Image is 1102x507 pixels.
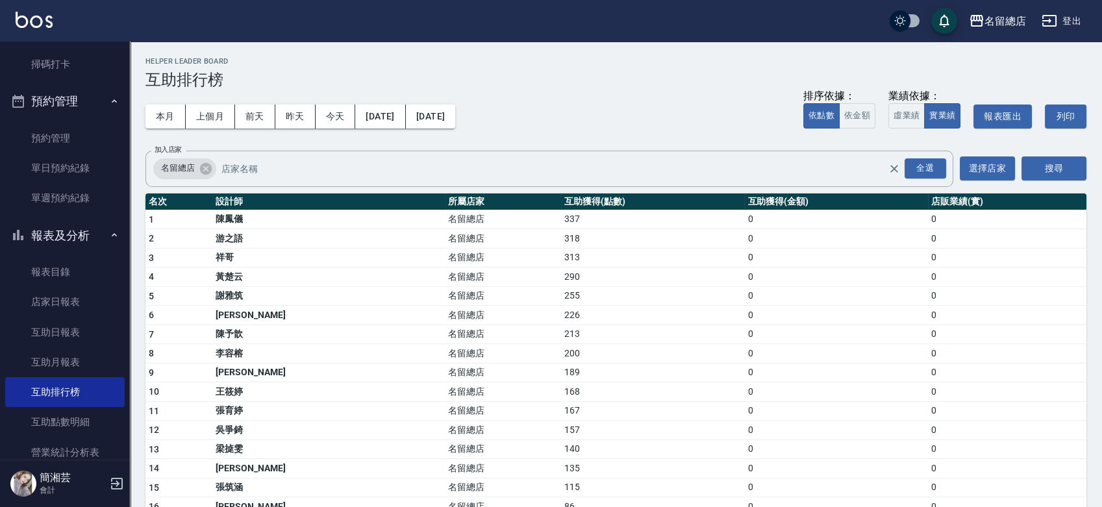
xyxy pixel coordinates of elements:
[145,71,1086,89] h3: 互助排行榜
[445,306,561,325] td: 名留總店
[928,325,1086,344] td: 0
[149,386,160,397] span: 10
[888,90,960,103] div: 業績依據：
[964,8,1031,34] button: 名留總店
[145,193,212,210] th: 名次
[5,153,125,183] a: 單日預約紀錄
[355,105,405,129] button: [DATE]
[445,267,561,287] td: 名留總店
[212,478,445,497] td: 張筑涵
[212,344,445,364] td: 李容榕
[445,325,561,344] td: 名留總店
[561,401,744,421] td: 167
[149,444,160,454] span: 13
[5,123,125,153] a: 預約管理
[445,439,561,459] td: 名留總店
[149,310,154,320] span: 6
[803,90,875,103] div: 排序依據：
[561,193,744,210] th: 互助獲得(點數)
[149,463,160,473] span: 14
[16,12,53,28] img: Logo
[445,229,561,249] td: 名留總店
[561,210,744,229] td: 337
[153,158,216,179] div: 名留總店
[149,271,154,282] span: 4
[149,291,154,301] span: 5
[561,439,744,459] td: 140
[5,377,125,407] a: 互助排行榜
[561,478,744,497] td: 115
[888,103,925,129] button: 虛業績
[928,248,1086,267] td: 0
[406,105,455,129] button: [DATE]
[149,425,160,435] span: 12
[445,421,561,440] td: 名留總店
[149,329,154,340] span: 7
[212,248,445,267] td: 祥哥
[149,214,154,225] span: 1
[561,459,744,478] td: 135
[5,287,125,317] a: 店家日報表
[5,257,125,287] a: 報表目錄
[744,229,927,249] td: 0
[928,478,1086,497] td: 0
[928,459,1086,478] td: 0
[10,471,36,497] img: Person
[212,229,445,249] td: 游之語
[561,325,744,344] td: 213
[445,210,561,229] td: 名留總店
[928,267,1086,287] td: 0
[928,344,1086,364] td: 0
[149,406,160,416] span: 11
[902,156,949,181] button: Open
[212,363,445,382] td: [PERSON_NAME]
[744,286,927,306] td: 0
[5,84,125,118] button: 預約管理
[149,253,154,263] span: 3
[744,459,927,478] td: 0
[212,193,445,210] th: 設計師
[561,382,744,402] td: 168
[316,105,356,129] button: 今天
[839,103,875,129] button: 依金額
[928,193,1086,210] th: 店販業績(實)
[561,421,744,440] td: 157
[744,193,927,210] th: 互助獲得(金額)
[744,344,927,364] td: 0
[973,105,1032,129] button: 報表匯出
[744,478,927,497] td: 0
[928,229,1086,249] td: 0
[928,439,1086,459] td: 0
[561,306,744,325] td: 226
[212,421,445,440] td: 吳爭錡
[149,348,154,358] span: 8
[445,286,561,306] td: 名留總店
[905,158,946,179] div: 全選
[155,145,182,155] label: 加入店家
[212,382,445,402] td: 王筱婷
[275,105,316,129] button: 昨天
[561,286,744,306] td: 255
[744,363,927,382] td: 0
[561,363,744,382] td: 189
[924,103,960,129] button: 實業績
[1036,9,1086,33] button: 登出
[153,162,203,175] span: 名留總店
[40,484,106,496] p: 會計
[149,482,160,493] span: 15
[445,248,561,267] td: 名留總店
[561,248,744,267] td: 313
[561,344,744,364] td: 200
[5,407,125,437] a: 互助點數明細
[744,210,927,229] td: 0
[744,306,927,325] td: 0
[1021,156,1086,180] button: 搜尋
[5,347,125,377] a: 互助月報表
[744,267,927,287] td: 0
[212,439,445,459] td: 梁㨗雯
[928,363,1086,382] td: 0
[928,382,1086,402] td: 0
[445,459,561,478] td: 名留總店
[744,401,927,421] td: 0
[445,344,561,364] td: 名留總店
